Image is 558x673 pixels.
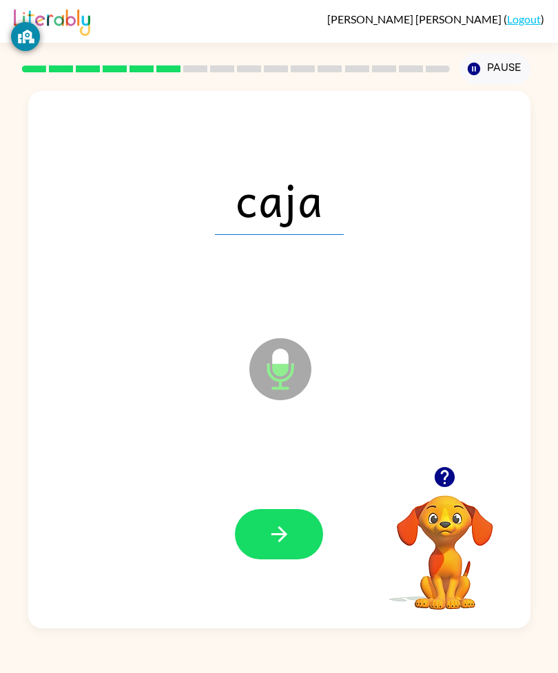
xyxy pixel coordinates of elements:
[327,12,504,25] span: [PERSON_NAME] [PERSON_NAME]
[327,12,544,25] div: ( )
[14,6,90,36] img: Literably
[376,474,514,612] video: Your browser must support playing .mp4 files to use Literably. Please try using another browser.
[460,53,530,85] button: Pause
[215,163,344,235] span: caja
[507,12,541,25] a: Logout
[11,22,40,51] button: GoGuardian Privacy Information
